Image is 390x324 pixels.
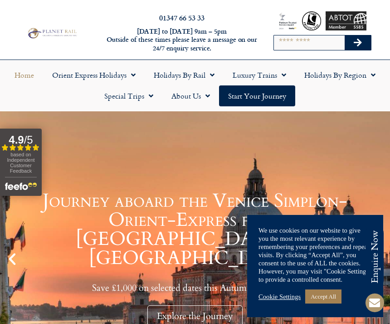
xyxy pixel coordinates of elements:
[258,293,301,301] a: Cookie Settings
[5,251,20,267] div: Previous slide
[106,27,258,53] h6: [DATE] to [DATE] 9am – 5pm Outside of these times please leave a message on our 24/7 enquiry serv...
[305,289,341,304] a: Accept All
[159,12,205,23] a: 01347 66 53 33
[258,226,372,284] div: We use cookies on our website to give you the most relevant experience by remembering your prefer...
[26,27,78,40] img: Planet Rail Train Holidays Logo
[5,65,385,106] nav: Menu
[295,65,385,85] a: Holidays by Region
[345,35,371,50] button: Search
[23,282,367,294] p: Save £1,000 on selected dates this Autumn and Winter
[145,65,224,85] a: Holidays by Rail
[224,65,295,85] a: Luxury Trains
[219,85,295,106] a: Start your Journey
[43,65,145,85] a: Orient Express Holidays
[5,65,43,85] a: Home
[95,85,162,106] a: Special Trips
[23,191,367,268] h1: Journey aboard the Venice Simplon-Orient-Express from [GEOGRAPHIC_DATA] to [GEOGRAPHIC_DATA]
[162,85,219,106] a: About Us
